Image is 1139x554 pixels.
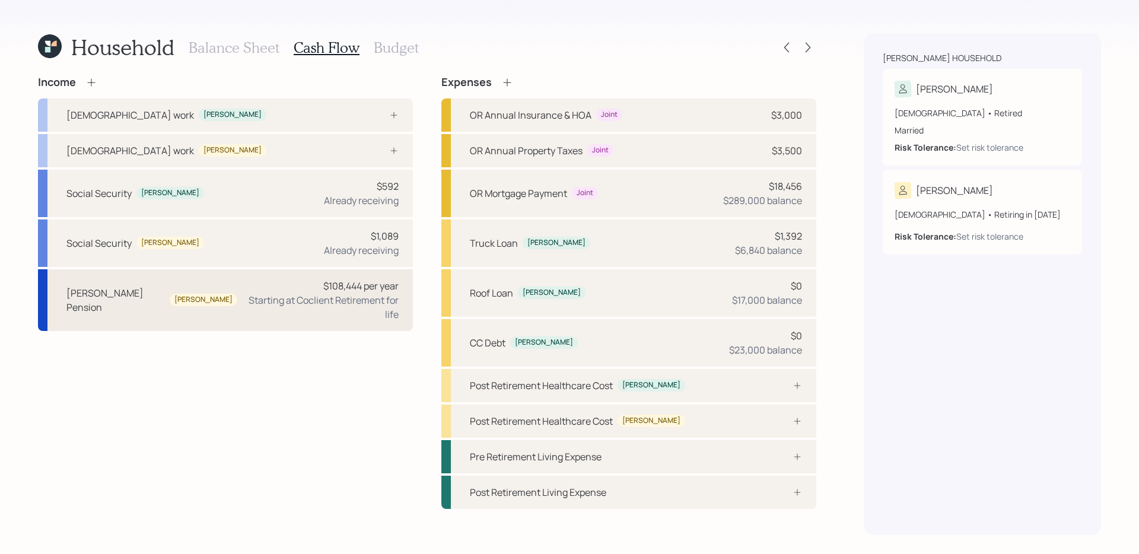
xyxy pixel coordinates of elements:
div: OR Mortgage Payment [470,186,567,200]
div: Set risk tolerance [956,141,1023,154]
div: Already receiving [324,193,399,208]
div: Set risk tolerance [956,230,1023,243]
div: [DEMOGRAPHIC_DATA] • Retiring in [DATE] [895,208,1070,221]
div: Post Retirement Healthcare Cost [470,414,613,428]
div: [DEMOGRAPHIC_DATA] work [66,108,194,122]
div: Social Security [66,236,132,250]
div: [PERSON_NAME] [203,145,262,155]
div: $592 [377,179,399,193]
div: CC Debt [470,336,505,350]
div: $17,000 balance [732,293,802,307]
div: [PERSON_NAME] [916,82,993,96]
div: Truck Loan [470,236,518,250]
div: OR Annual Property Taxes [470,144,583,158]
div: Starting at Coclient Retirement for life [247,293,399,321]
h3: Cash Flow [294,39,359,56]
b: Risk Tolerance: [895,231,956,242]
div: $289,000 balance [723,193,802,208]
div: $3,000 [771,108,802,122]
div: Joint [577,188,593,198]
div: OR Annual Insurance & HOA [470,108,591,122]
div: Post Retirement Living Expense [470,485,606,499]
div: $108,444 per year [323,279,399,293]
div: Social Security [66,186,132,200]
div: [PERSON_NAME] [622,416,680,426]
div: $0 [791,329,802,343]
div: $1,089 [371,229,399,243]
div: [PERSON_NAME] [515,338,573,348]
div: Joint [601,110,618,120]
h1: Household [71,34,174,60]
div: [DEMOGRAPHIC_DATA] • Retired [895,107,1070,119]
h4: Income [38,76,76,89]
div: Roof Loan [470,286,513,300]
div: $23,000 balance [729,343,802,357]
div: [PERSON_NAME] [141,238,199,248]
div: $18,456 [769,179,802,193]
div: [DEMOGRAPHIC_DATA] work [66,144,194,158]
div: Already receiving [324,243,399,257]
div: $6,840 balance [735,243,802,257]
h4: Expenses [441,76,492,89]
div: [PERSON_NAME] [527,238,586,248]
h3: Balance Sheet [189,39,279,56]
div: [PERSON_NAME] Pension [66,286,165,314]
h3: Budget [374,39,419,56]
div: [PERSON_NAME] [174,295,233,305]
div: $1,392 [775,229,802,243]
b: Risk Tolerance: [895,142,956,153]
div: [PERSON_NAME] [622,380,680,390]
div: [PERSON_NAME] household [883,52,1001,64]
div: $0 [791,279,802,293]
div: [PERSON_NAME] [203,110,262,120]
div: [PERSON_NAME] [141,188,199,198]
div: Married [895,124,1070,136]
div: [PERSON_NAME] [523,288,581,298]
div: Pre Retirement Living Expense [470,450,602,464]
div: $3,500 [772,144,802,158]
div: Joint [592,145,609,155]
div: Post Retirement Healthcare Cost [470,378,613,393]
div: [PERSON_NAME] [916,183,993,198]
